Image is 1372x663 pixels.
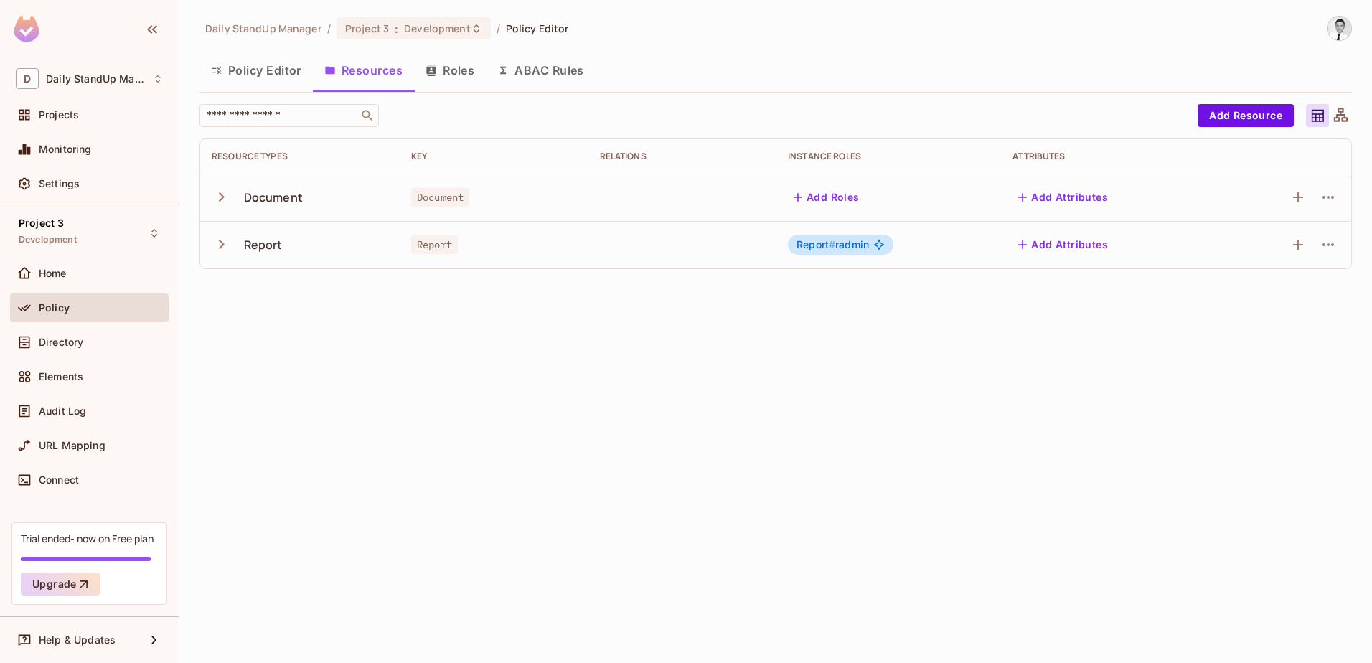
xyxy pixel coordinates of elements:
span: the active workspace [205,22,321,35]
img: SReyMgAAAABJRU5ErkJggg== [14,16,39,42]
div: Trial ended- now on Free plan [21,532,154,545]
button: ABAC Rules [486,52,596,88]
span: Development [19,234,77,245]
span: Projects [39,109,79,121]
span: Report [411,235,458,254]
button: Add Attributes [1012,233,1114,256]
div: Report [244,237,283,253]
span: URL Mapping [39,440,105,451]
span: Audit Log [39,405,86,417]
span: Development [404,22,470,35]
button: Add Attributes [1012,186,1114,209]
div: Relations [600,151,766,162]
span: Monitoring [39,144,92,155]
span: D [16,68,39,89]
span: Elements [39,371,83,382]
span: Directory [39,337,83,348]
button: Upgrade [21,573,100,596]
span: Connect [39,474,79,486]
div: Document [244,189,303,205]
button: Roles [414,52,486,88]
span: Project 3 [345,22,389,35]
span: : [394,23,399,34]
span: Help & Updates [39,634,116,646]
li: / [327,22,331,35]
span: radmin [797,239,869,250]
button: Add Resource [1198,104,1294,127]
div: Key [411,151,577,162]
li: / [497,22,500,35]
button: Policy Editor [199,52,313,88]
span: Settings [39,178,80,189]
span: # [829,238,835,250]
span: Workspace: Daily StandUp Manager [46,73,146,85]
div: Resource Types [212,151,388,162]
span: Report [797,238,835,250]
img: Goran Jovanovic [1328,17,1351,40]
span: Policy [39,302,70,314]
button: Add Roles [788,186,865,209]
span: Document [411,188,469,207]
button: Resources [313,52,414,88]
span: Home [39,268,67,279]
div: Attributes [1012,151,1206,162]
span: Policy Editor [506,22,569,35]
span: Project 3 [19,217,64,229]
div: Instance roles [788,151,990,162]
